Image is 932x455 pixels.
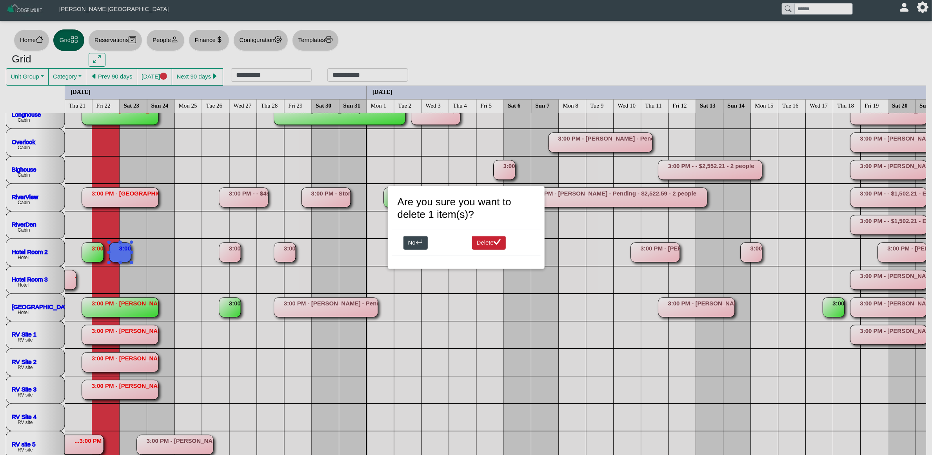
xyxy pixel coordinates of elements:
button: Deletecheck lg [472,236,506,250]
svg: check lg [494,239,501,246]
div: One moment please... [392,190,541,265]
button: Noarrow return left [403,236,428,250]
h3: Are you sure you want to delete 1 item(s)? [398,196,535,221]
svg: arrow return left [416,239,423,246]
